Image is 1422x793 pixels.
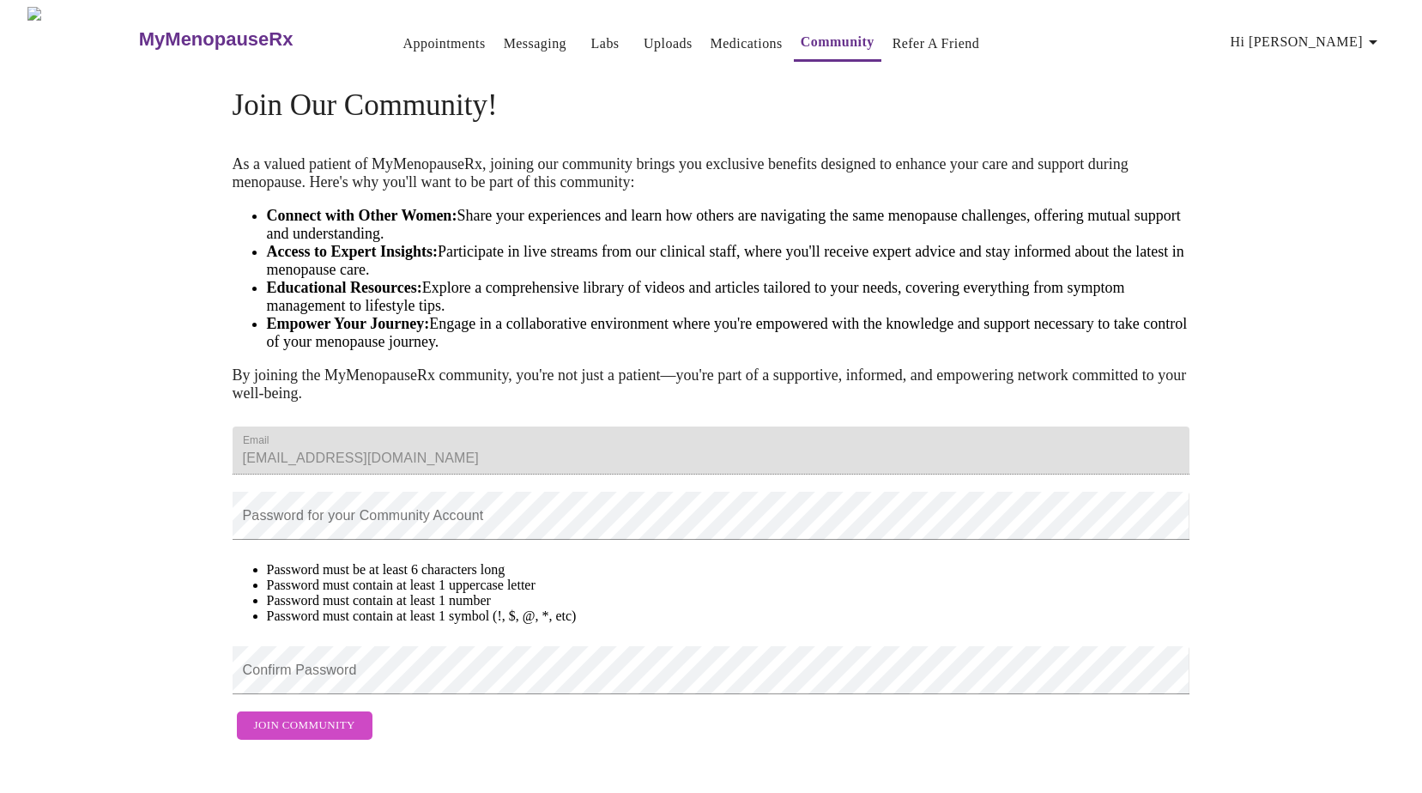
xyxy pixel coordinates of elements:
strong: Empower Your Journey: [267,315,430,332]
button: Refer a Friend [886,27,987,61]
strong: Access to Expert Insights: [267,243,439,260]
h4: Join Our Community! [233,88,1190,123]
li: Password must be at least 6 characters long [267,562,1190,578]
button: Labs [578,27,632,61]
strong: Educational Resources: [267,279,422,296]
button: Hi [PERSON_NAME] [1224,25,1390,59]
li: Share your experiences and learn how others are navigating the same menopause challenges, offerin... [267,207,1190,243]
li: Explore a comprehensive library of videos and articles tailored to your needs, covering everythin... [267,279,1190,315]
li: Password must contain at least 1 symbol (!, $, @, *, etc) [267,608,1190,624]
h3: MyMenopauseRx [139,28,293,51]
li: Password must contain at least 1 uppercase letter [267,578,1190,593]
a: Labs [591,32,620,56]
li: Engage in a collaborative environment where you're empowered with the knowledge and support neces... [267,315,1190,351]
button: Appointments [396,27,492,61]
p: By joining the MyMenopauseRx community, you're not just a patient—you're part of a supportive, in... [233,366,1190,403]
li: Participate in live streams from our clinical staff, where you'll receive expert advice and stay ... [267,243,1190,279]
img: MyMenopauseRx Logo [27,7,136,71]
span: Join Community [254,716,355,735]
p: As a valued patient of MyMenopauseRx, joining our community brings you exclusive benefits designe... [233,155,1190,191]
button: Join Community [237,711,372,740]
button: Community [794,25,881,62]
a: Refer a Friend [893,32,980,56]
button: Messaging [497,27,573,61]
strong: Connect with Other Women: [267,207,457,224]
li: Password must contain at least 1 number [267,593,1190,608]
span: Hi [PERSON_NAME] [1231,30,1383,54]
button: Medications [704,27,790,61]
a: MyMenopauseRx [136,9,361,70]
a: Messaging [504,32,566,56]
a: Uploads [644,32,693,56]
a: Appointments [402,32,485,56]
a: Medications [711,32,783,56]
button: Uploads [637,27,699,61]
a: Community [801,30,874,54]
